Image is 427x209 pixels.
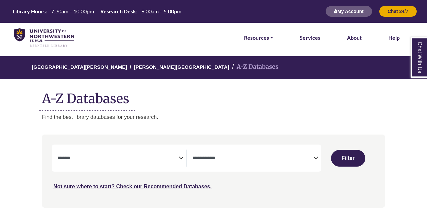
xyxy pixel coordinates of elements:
[134,63,229,70] a: [PERSON_NAME][GEOGRAPHIC_DATA]
[51,8,94,14] span: 7:30am – 10:00pm
[98,8,138,15] th: Research Desk:
[57,156,179,161] textarea: Filter
[379,8,417,14] a: Chat 24/7
[42,86,385,106] h1: A-Z Databases
[325,8,372,14] a: My Account
[325,6,372,17] button: My Account
[388,33,400,42] a: Help
[42,56,385,79] nav: breadcrumb
[347,33,362,42] a: About
[32,63,127,70] a: [GEOGRAPHIC_DATA][PERSON_NAME]
[10,8,184,15] a: Hours Today
[244,33,273,42] a: Resources
[42,135,385,207] nav: Search filters
[42,113,385,122] p: Find the best library databases for your research.
[300,33,320,42] a: Services
[14,28,74,47] img: library_home
[141,8,181,14] span: 9:00am – 5:00pm
[10,8,47,15] th: Library Hours:
[331,150,365,167] button: Submit for Search Results
[53,184,212,189] a: Not sure where to start? Check our Recommended Databases.
[229,62,278,72] li: A-Z Databases
[379,6,417,17] button: Chat 24/7
[10,8,184,14] table: Hours Today
[192,156,314,161] textarea: Filter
